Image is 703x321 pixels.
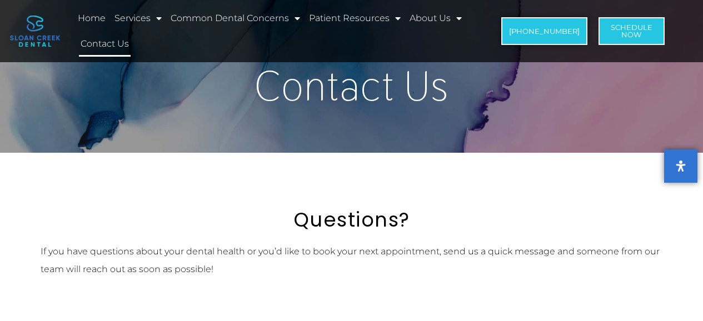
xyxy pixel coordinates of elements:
[10,16,60,47] img: logo
[611,24,652,38] span: Schedule Now
[307,6,402,31] a: Patient Resources
[35,65,669,107] h1: Contact Us
[41,208,663,232] h2: Questions?
[408,6,463,31] a: About Us
[599,17,665,45] a: ScheduleNow
[664,149,697,183] button: Open Accessibility Panel
[113,6,163,31] a: Services
[79,31,131,57] a: Contact Us
[76,6,482,57] nav: Menu
[76,6,107,31] a: Home
[509,28,580,35] span: [PHONE_NUMBER]
[41,243,663,278] p: If you have questions about your dental health or you’d like to book your next appointment, send ...
[169,6,302,31] a: Common Dental Concerns
[501,17,587,45] a: [PHONE_NUMBER]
